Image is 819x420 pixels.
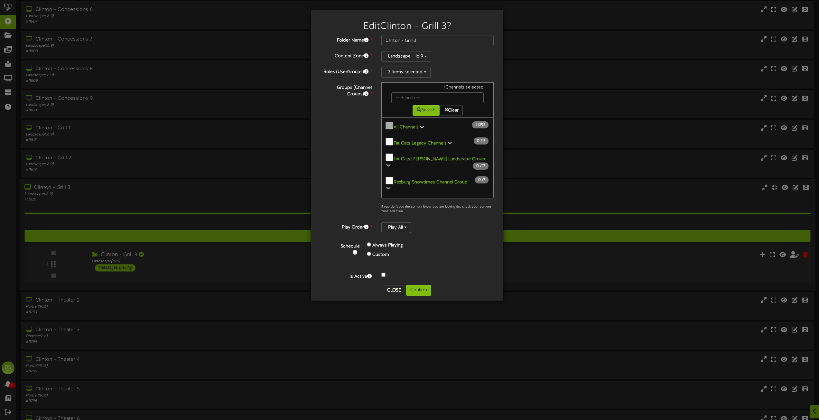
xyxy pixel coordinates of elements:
div: 1 Channels selected [386,84,489,92]
b: Rexburg Showtimes Channel Group [394,180,468,184]
button: Close [383,285,405,295]
label: Groups (Channel Groups) [316,82,377,98]
label: Custom [372,252,389,258]
button: Landscape - 16:9 [381,51,431,62]
b: Fat Cats [PERSON_NAME] Landscape Group [394,157,485,162]
span: 1 [475,123,478,127]
button: Westminster Events Office Channel Group 0 /1 [381,195,494,219]
button: Fat Cats Legacy Channels 0 /15 [381,134,494,150]
label: Play Order [316,222,377,231]
input: Folder Name [381,35,494,46]
span: / 27 [473,163,489,170]
span: / 15 [474,137,489,145]
button: Rexburg Showtimes Channel Group 0 /7 [381,173,494,196]
span: / 7 [475,176,489,183]
label: Folder Name [316,35,377,44]
span: 0 [478,178,482,182]
button: 3 items selected [381,67,431,78]
span: 0 [476,164,480,168]
b: Fat Cats Legacy Channels [394,141,447,145]
input: -- Search -- [391,92,484,103]
b: All Channels [394,125,419,130]
b: Schedule [340,244,360,249]
button: Search [413,105,440,116]
h2: Edit Clinton - Grill 3 ? [321,21,494,32]
span: 0 [477,139,481,143]
label: Always Playing [372,242,403,249]
span: / 292 [472,121,489,128]
label: Is Active [316,271,377,280]
label: Content Zone [316,51,377,60]
button: Confirm [406,285,431,296]
button: Play All [381,222,411,233]
label: Roles (UserGroups) [316,67,377,75]
button: All Channels 1 /292 [381,118,494,134]
button: Fat Cats [PERSON_NAME] Landscape Group 0 /27 [381,150,494,173]
button: Clear [441,105,463,116]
